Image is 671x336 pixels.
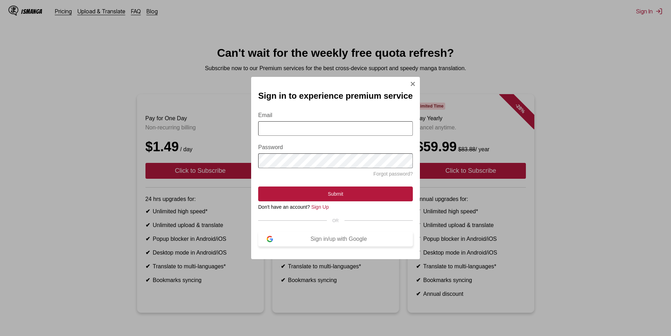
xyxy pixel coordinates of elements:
label: Email [258,112,413,118]
h2: Sign in to experience premium service [258,91,413,101]
a: Forgot password? [373,171,413,177]
div: Sign In Modal [251,77,420,259]
a: Sign Up [311,204,329,210]
img: google-logo [267,236,273,242]
div: Sign in/up with Google [273,236,404,242]
div: OR [258,218,413,223]
div: Don't have an account? [258,204,413,210]
img: Close [410,81,416,87]
label: Password [258,144,413,151]
button: Submit [258,187,413,201]
button: Sign in/up with Google [258,232,413,246]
